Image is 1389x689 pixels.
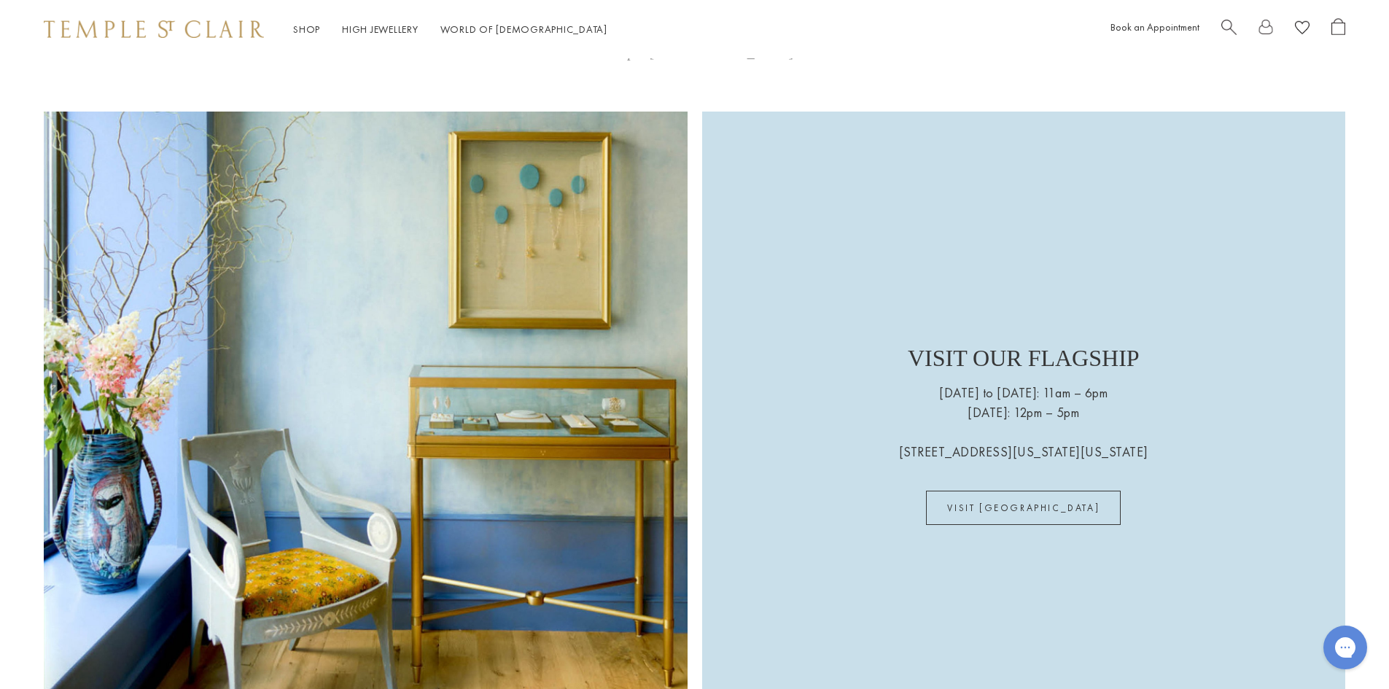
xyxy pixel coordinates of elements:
a: High JewelleryHigh Jewellery [342,23,419,36]
a: Book an Appointment [1110,20,1199,34]
iframe: Gorgias live chat messenger [1316,620,1374,674]
img: Temple St. Clair [44,20,264,38]
nav: Main navigation [293,20,607,39]
a: VISIT [GEOGRAPHIC_DATA] [926,491,1121,525]
p: [STREET_ADDRESS][US_STATE][US_STATE] [899,422,1148,462]
a: Search [1221,18,1237,41]
em: Temple [GEOGRAPHIC_DATA] [604,44,795,60]
p: [DATE] to [DATE]: 11am – 6pm [DATE]: 12pm – 5pm [939,383,1108,422]
a: View Wishlist [1295,18,1310,41]
a: ShopShop [293,23,320,36]
a: Open Shopping Bag [1331,18,1345,41]
p: VISIT OUR FLAGSHIP [908,340,1140,383]
a: World of [DEMOGRAPHIC_DATA]World of [DEMOGRAPHIC_DATA] [440,23,607,36]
